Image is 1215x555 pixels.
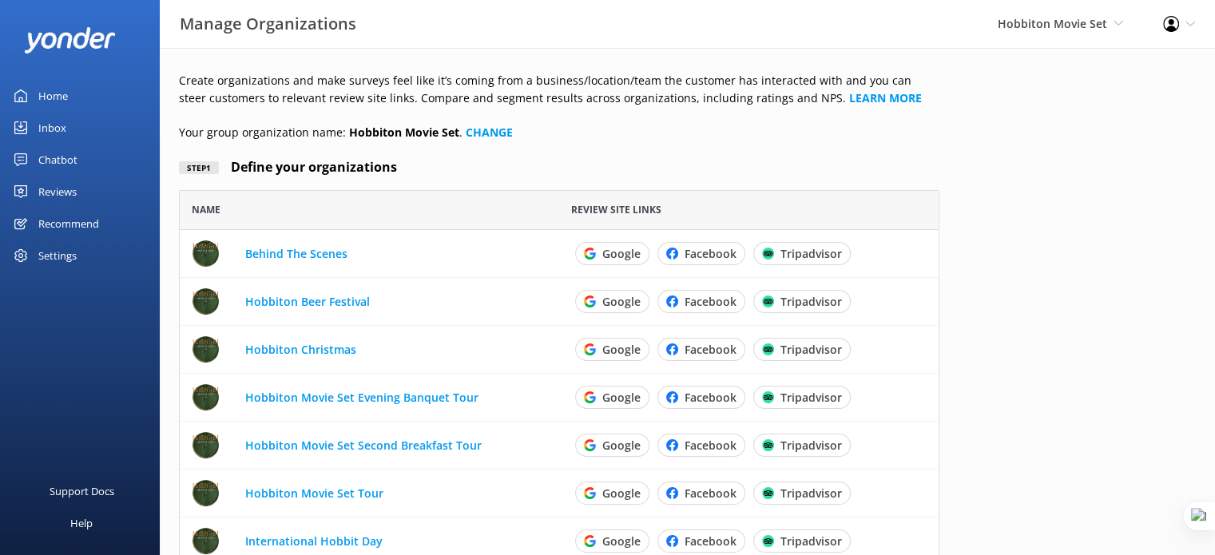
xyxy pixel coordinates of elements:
p: Facebook [685,342,737,357]
div: Support Docs [50,475,114,507]
div: Help [70,507,93,539]
div: Inbox [38,112,66,144]
img: yonder-white-logo.png [24,27,116,54]
p: Your group organization name: . [179,124,939,141]
div: row [179,470,939,517]
img: 34-1624232072.png [192,479,220,507]
div: Settings [38,240,77,272]
button: Hobbiton Beer Festival [245,295,370,307]
div: Recommend [38,208,99,240]
div: row [179,230,939,278]
p: Facebook [685,246,737,261]
a: CHANGE [466,125,513,140]
p: Google [602,438,641,453]
img: 34-1624232151.png [192,527,220,555]
img: 34-1624232112.png [192,335,220,363]
p: Google [602,342,641,357]
h3: Manage Organizations [180,11,356,37]
button: Hobbiton Christmas [245,343,356,355]
button: Hobbiton Movie Set Tour [245,487,383,498]
button: Behind The Scenes [245,248,347,259]
span: Hobbiton Movie Set [998,16,1107,31]
button: International Hobbit Day [245,535,383,546]
p: Facebook [685,294,737,309]
p: Facebook [685,533,737,549]
a: LEARN MORE [849,90,922,105]
img: 34-1624232131.png [192,431,220,459]
p: Google [602,486,641,501]
div: Step 1 [179,161,219,174]
p: Google [602,533,641,549]
div: Reviews [38,176,77,208]
span: Review site links [571,202,661,217]
a: Hobbiton Movie Set Tour [245,485,383,500]
div: row [179,422,939,470]
img: 34-1624232121.png [192,383,220,411]
span: Name [192,202,220,217]
p: Create organizations and make surveys feel like it’s coming from a business/location/team the cus... [179,72,939,108]
p: Google [602,294,641,309]
div: Home [38,80,68,112]
a: Hobbiton Beer Festival [245,293,370,308]
a: Behind The Scenes [245,245,347,260]
div: row [179,278,939,326]
img: 34-1734302942.png [192,240,220,268]
p: Tripadvisor [780,533,842,549]
p: Tripadvisor [780,438,842,453]
p: Google [602,246,641,261]
p: Tripadvisor [780,486,842,501]
p: Google [602,390,641,405]
img: 34-1624232100.png [192,287,220,315]
p: Tripadvisor [780,294,842,309]
div: row [179,374,939,422]
button: Hobbiton Movie Set Evening Banquet Tour [245,391,478,402]
a: Hobbiton Christmas [245,341,356,356]
a: Hobbiton Movie Set Evening Banquet Tour [245,389,478,404]
h4: Define your organizations [219,157,397,178]
p: Facebook [685,486,737,501]
p: Tripadvisor [780,390,842,405]
p: Tripadvisor [780,342,842,357]
p: Facebook [685,390,737,405]
b: Hobbiton Movie Set [349,125,459,140]
a: Hobbiton Movie Set Second Breakfast Tour [245,437,482,452]
div: row [179,326,939,374]
div: Chatbot [38,144,77,176]
p: Tripadvisor [780,246,842,261]
a: International Hobbit Day [245,533,383,548]
button: Hobbiton Movie Set Second Breakfast Tour [245,439,482,450]
p: Facebook [685,438,737,453]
